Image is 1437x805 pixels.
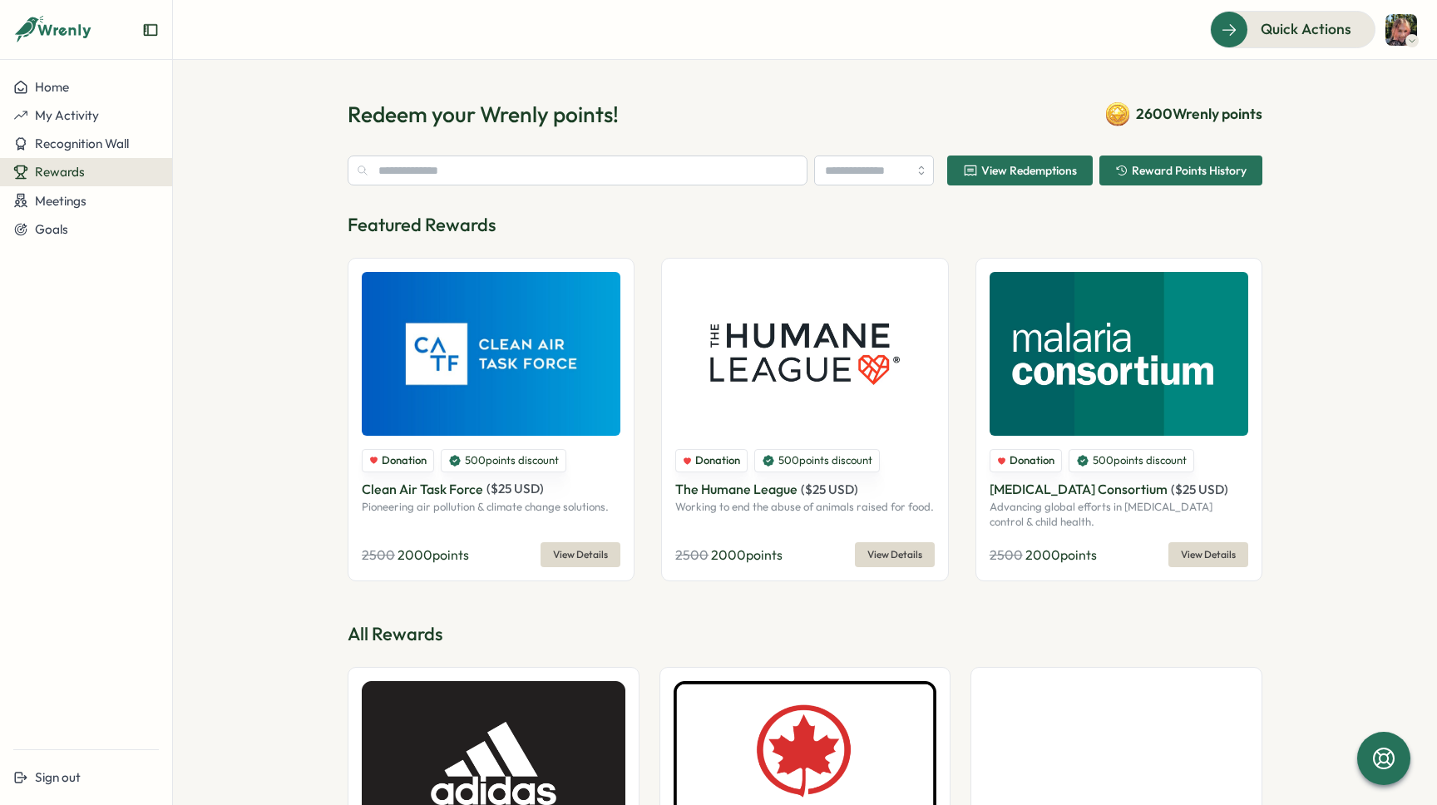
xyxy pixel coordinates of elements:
[801,482,858,497] span: ( $ 25 USD )
[362,546,395,563] span: 2500
[675,546,709,563] span: 2500
[675,500,934,515] p: Working to end the abuse of animals raised for food.
[990,500,1248,529] p: Advancing global efforts in [MEDICAL_DATA] control & child health.
[362,479,483,500] p: Clean Air Task Force
[990,272,1248,436] img: Malaria Consortium
[981,165,1077,176] span: View Redemptions
[398,546,469,563] span: 2000 points
[35,164,85,180] span: Rewards
[1171,482,1228,497] span: ( $ 25 USD )
[348,621,1262,647] p: All Rewards
[1025,546,1097,563] span: 2000 points
[1010,453,1054,468] span: Donation
[382,453,427,468] span: Donation
[362,272,620,436] img: Clean Air Task Force
[1385,14,1417,46] img: Alanna Eddington
[362,500,620,515] p: Pioneering air pollution & climate change solutions.
[35,193,86,209] span: Meetings
[990,546,1023,563] span: 2500
[553,543,608,566] span: View Details
[348,100,619,129] h1: Redeem your Wrenly points!
[1132,165,1247,176] span: Reward Points History
[1168,542,1248,567] button: View Details
[35,769,81,785] span: Sign out
[947,156,1093,185] button: View Redemptions
[1099,156,1262,185] button: Reward Points History
[441,449,566,472] div: 500 points discount
[695,453,740,468] span: Donation
[35,107,99,123] span: My Activity
[1136,103,1262,125] span: 2600 Wrenly points
[1261,18,1351,40] span: Quick Actions
[142,22,159,38] button: Expand sidebar
[35,221,68,237] span: Goals
[541,542,620,567] button: View Details
[754,449,880,472] div: 500 points discount
[867,543,922,566] span: View Details
[1210,11,1375,47] button: Quick Actions
[35,136,129,151] span: Recognition Wall
[35,79,69,95] span: Home
[990,479,1168,500] p: [MEDICAL_DATA] Consortium
[711,546,783,563] span: 2000 points
[1181,543,1236,566] span: View Details
[486,481,544,496] span: ( $ 25 USD )
[675,272,934,436] img: The Humane League
[675,479,798,500] p: The Humane League
[1069,449,1194,472] div: 500 points discount
[348,212,1262,238] p: Featured Rewards
[855,542,935,567] button: View Details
